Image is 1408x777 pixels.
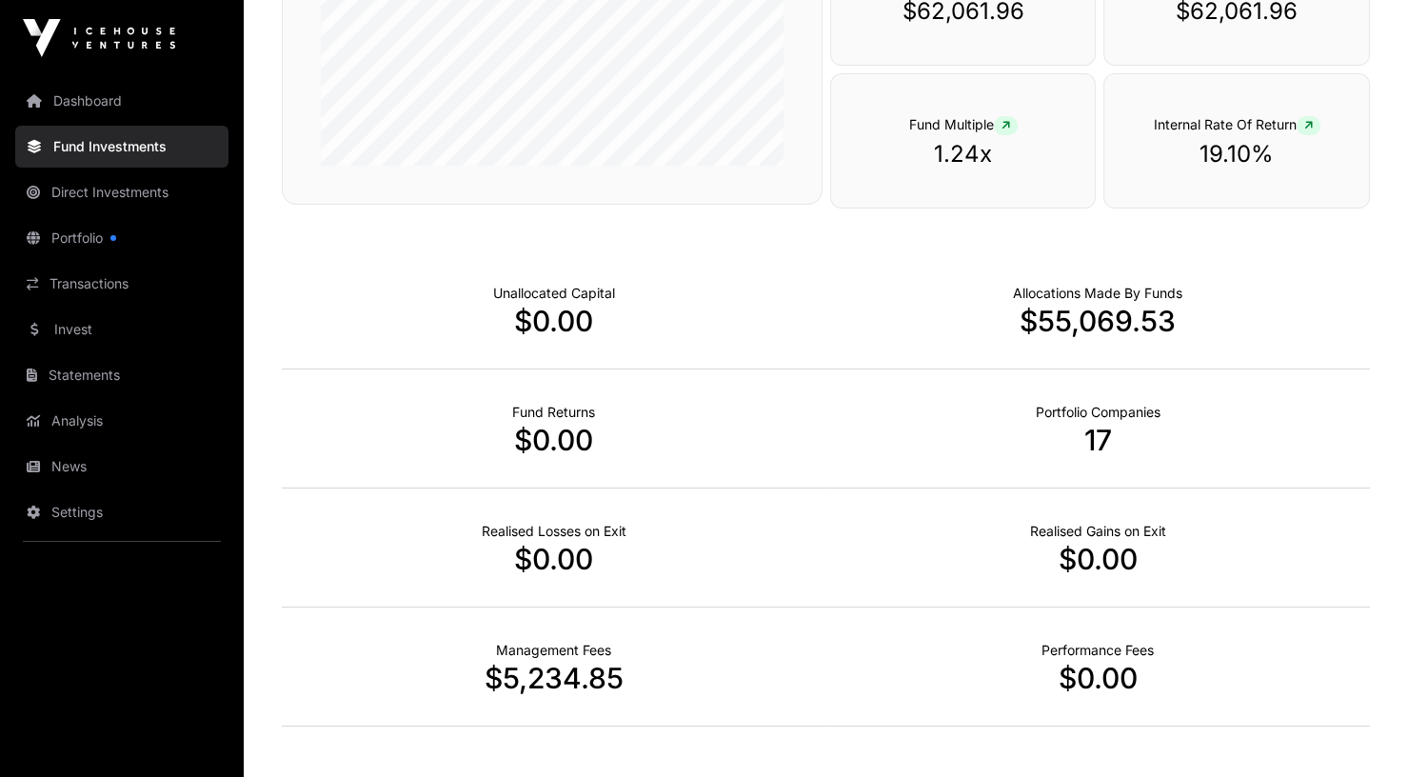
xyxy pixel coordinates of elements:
[15,491,228,533] a: Settings
[15,309,228,350] a: Invest
[826,661,1371,695] p: $0.00
[15,171,228,213] a: Direct Investments
[512,403,595,422] p: Realised Returns from Funds
[1154,116,1320,132] span: Internal Rate Of Return
[282,661,826,695] p: $5,234.85
[15,126,228,168] a: Fund Investments
[1030,522,1166,541] p: Net Realised on Positive Exits
[282,542,826,576] p: $0.00
[23,19,175,57] img: Icehouse Ventures Logo
[1013,284,1182,303] p: Capital Deployed Into Companies
[15,354,228,396] a: Statements
[493,284,615,303] p: Cash not yet allocated
[869,139,1058,169] p: 1.24x
[15,217,228,259] a: Portfolio
[282,423,826,457] p: $0.00
[482,522,626,541] p: Net Realised on Negative Exits
[15,400,228,442] a: Analysis
[282,304,826,338] p: $0.00
[1041,641,1154,660] p: Fund Performance Fees (Carry) incurred to date
[826,423,1371,457] p: 17
[1036,403,1160,422] p: Number of Companies Deployed Into
[1313,686,1408,777] div: 聊天小组件
[826,542,1371,576] p: $0.00
[496,641,611,660] p: Fund Management Fees incurred to date
[826,304,1371,338] p: $55,069.53
[15,263,228,305] a: Transactions
[15,446,228,488] a: News
[1313,686,1408,777] iframe: Chat Widget
[909,116,1018,132] span: Fund Multiple
[15,80,228,122] a: Dashboard
[1142,139,1331,169] p: 19.10%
